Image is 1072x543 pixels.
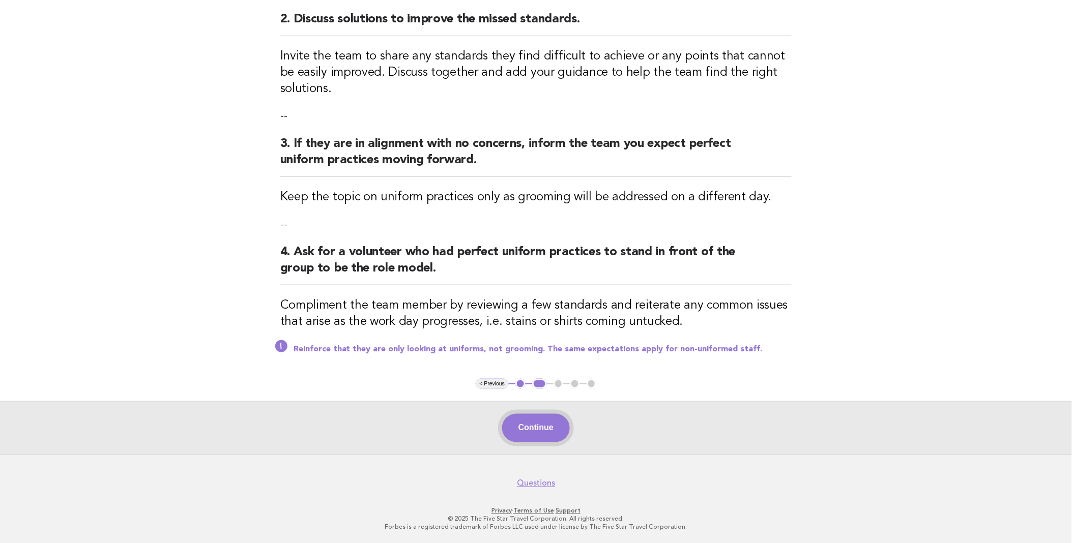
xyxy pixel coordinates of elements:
button: 1 [515,379,526,389]
a: Terms of Use [513,507,554,515]
button: 2 [532,379,547,389]
h2: 3. If they are in alignment with no concerns, inform the team you expect perfect uniform practice... [280,136,792,177]
a: Questions [517,478,555,489]
p: © 2025 The Five Star Travel Corporation. All rights reserved. [225,515,848,523]
h2: 4. Ask for a volunteer who had perfect uniform practices to stand in front of the group to be the... [280,244,792,285]
h3: Keep the topic on uniform practices only as grooming will be addressed on a different day. [280,189,792,205]
a: Support [556,507,581,515]
p: -- [280,109,792,124]
p: · · [225,507,848,515]
button: Continue [502,414,570,442]
p: Forbes is a registered trademark of Forbes LLC used under license by The Five Star Travel Corpora... [225,523,848,531]
a: Privacy [491,507,512,515]
h3: Compliment the team member by reviewing a few standards and reiterate any common issues that aris... [280,297,792,330]
h2: 2. Discuss solutions to improve the missed standards. [280,11,792,36]
p: -- [280,218,792,232]
p: Reinforce that they are only looking at uniforms, not grooming. The same expectations apply for n... [294,344,792,354]
h3: Invite the team to share any standards they find difficult to achieve or any points that cannot b... [280,48,792,97]
button: < Previous [476,379,509,389]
